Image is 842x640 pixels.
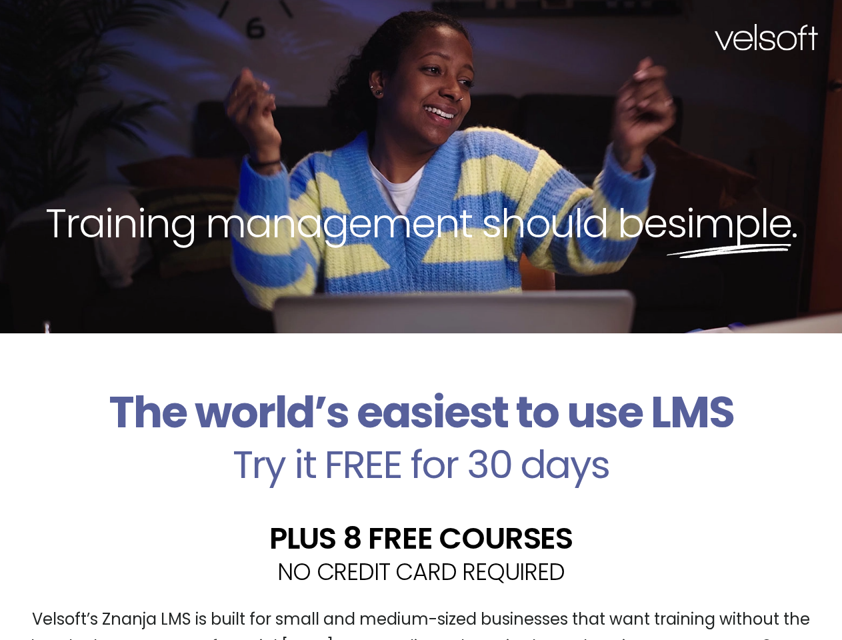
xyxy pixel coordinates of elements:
h2: Try it FREE for 30 days [10,445,832,484]
h2: PLUS 8 FREE COURSES [10,523,832,553]
h2: NO CREDIT CARD REQUIRED [10,560,832,583]
h2: The world’s easiest to use LMS [10,387,832,439]
h2: Training management should be . [24,197,818,249]
span: simple [667,195,791,251]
